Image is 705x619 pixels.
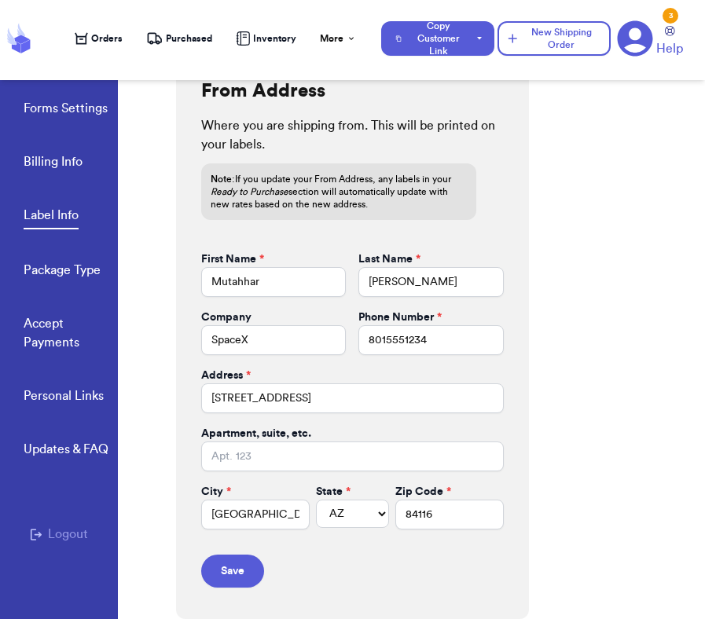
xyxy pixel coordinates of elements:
[358,267,503,297] input: Doe
[24,314,118,355] a: Accept Payments
[146,31,212,46] a: Purchased
[656,39,683,58] span: Help
[358,251,420,267] label: Last Name
[30,525,88,544] button: Logout
[201,267,346,297] input: John
[166,32,212,45] span: Purchased
[358,309,442,325] label: Phone Number
[24,152,83,174] a: Billing Info
[24,386,104,408] a: Personal Links
[201,500,310,529] input: City
[395,500,504,529] input: 12345
[663,8,678,24] div: 3
[358,325,503,355] input: 1234567890
[236,31,296,46] a: Inventory
[24,440,108,462] a: Updates & FAQ3
[211,187,288,196] i: Ready to Purchase
[201,79,325,104] h2: From Address
[24,261,101,283] a: Package Type
[91,32,123,45] span: Orders
[201,383,504,413] input: 1234 Main St.
[211,174,235,184] span: Note:
[24,440,108,459] div: Updates & FAQ
[24,206,79,229] a: Label Info
[24,99,108,121] a: Forms Settings
[320,32,356,45] div: More
[201,116,504,154] p: Where you are shipping from. This will be printed on your labels.
[201,426,311,441] label: Apartment, suite, etc.
[201,441,504,471] input: Apt. 123
[253,32,296,45] span: Inventory
[498,21,611,56] button: New Shipping Order
[617,20,653,57] a: 3
[201,251,264,267] label: First Name
[211,173,467,211] p: If you update your From Address, any labels in your section will automatically update with new ra...
[395,484,451,500] label: Zip Code
[381,21,494,56] button: Copy Customer Link
[656,26,683,58] a: Help
[316,484,351,500] label: State
[201,325,346,355] input: Jandoe Inc.
[75,32,123,45] a: Orders
[201,368,251,383] label: Address
[201,309,252,325] label: Company
[201,484,231,500] label: City
[201,555,264,588] button: Save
